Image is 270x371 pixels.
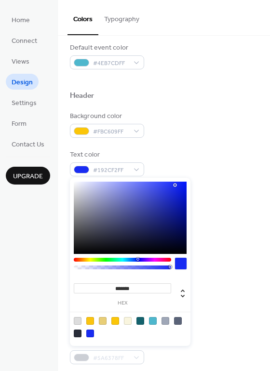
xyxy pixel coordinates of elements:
div: Default event color [70,43,142,53]
div: rgb(25, 44, 242) [86,330,94,337]
div: rgb(41, 45, 57) [74,330,81,337]
div: rgb(20, 98, 109) [136,317,144,325]
a: Design [6,74,39,90]
a: Home [6,12,36,27]
a: Contact Us [6,136,50,152]
label: hex [74,301,171,306]
span: Settings [12,98,37,108]
div: Busy day background color [70,338,151,348]
div: Background color [70,111,142,121]
span: Contact Us [12,140,44,150]
div: rgb(232, 206, 119) [99,317,107,325]
span: #FBC609FF [93,127,129,137]
span: Upgrade [13,172,43,182]
span: Home [12,15,30,26]
button: Upgrade [6,167,50,185]
div: rgb(78, 183, 205) [149,317,157,325]
span: #4EB7CDFF [93,58,129,68]
span: #192CF2FF [93,165,129,175]
a: Connect [6,32,43,48]
span: Design [12,78,33,88]
a: Form [6,115,32,131]
div: rgb(251, 196, 15) [86,317,94,325]
a: Settings [6,94,42,110]
div: Header [70,91,94,101]
div: rgb(249, 245, 222) [124,317,132,325]
div: rgb(159, 167, 183) [162,317,169,325]
span: Views [12,57,29,67]
div: rgb(251, 198, 9) [111,317,119,325]
span: Connect [12,36,37,46]
div: Text color [70,150,142,160]
span: Form [12,119,27,129]
div: rgb(221, 221, 221) [74,317,81,325]
div: rgb(90, 99, 120) [174,317,182,325]
a: Views [6,53,35,69]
